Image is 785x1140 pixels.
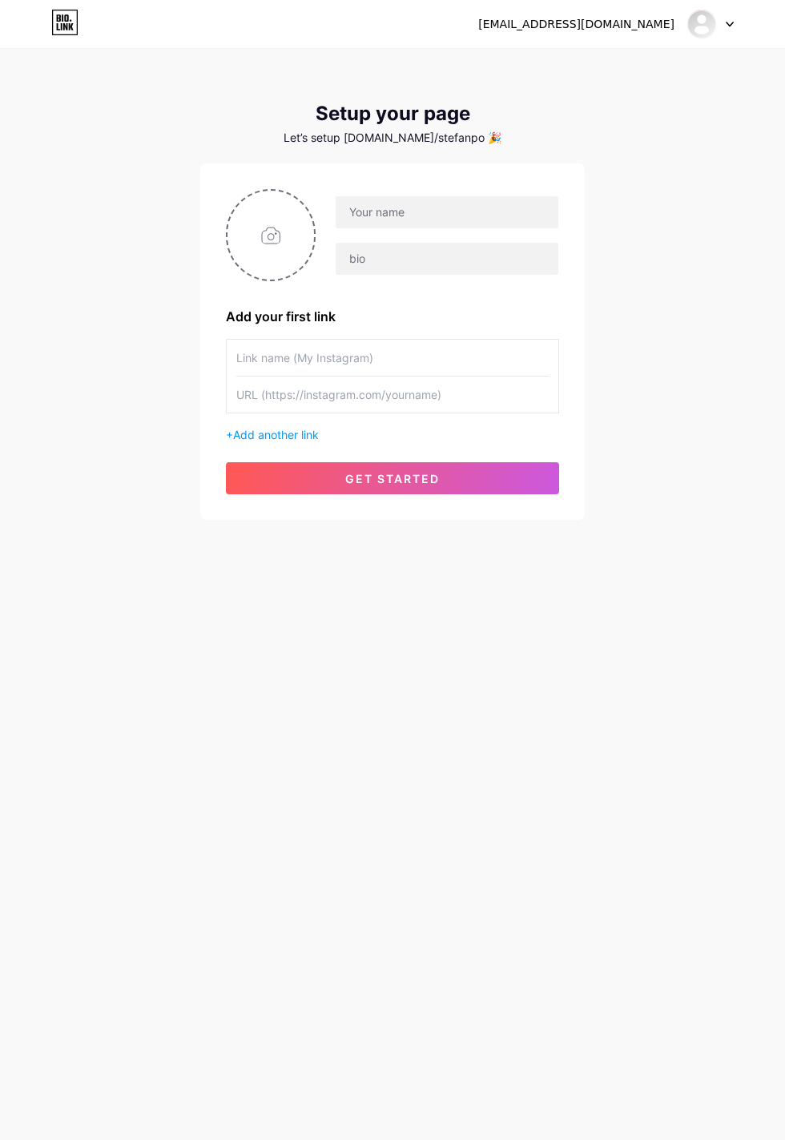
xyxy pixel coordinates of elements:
[226,462,559,494] button: get started
[336,196,558,228] input: Your name
[226,307,559,326] div: Add your first link
[233,428,319,441] span: Add another link
[686,9,717,39] img: Stefan Portselis
[236,340,549,376] input: Link name (My Instagram)
[336,243,558,275] input: bio
[200,131,585,144] div: Let’s setup [DOMAIN_NAME]/stefanpo 🎉
[200,103,585,125] div: Setup your page
[478,16,674,33] div: [EMAIL_ADDRESS][DOMAIN_NAME]
[226,426,559,443] div: +
[236,377,549,413] input: URL (https://instagram.com/yourname)
[345,472,440,485] span: get started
